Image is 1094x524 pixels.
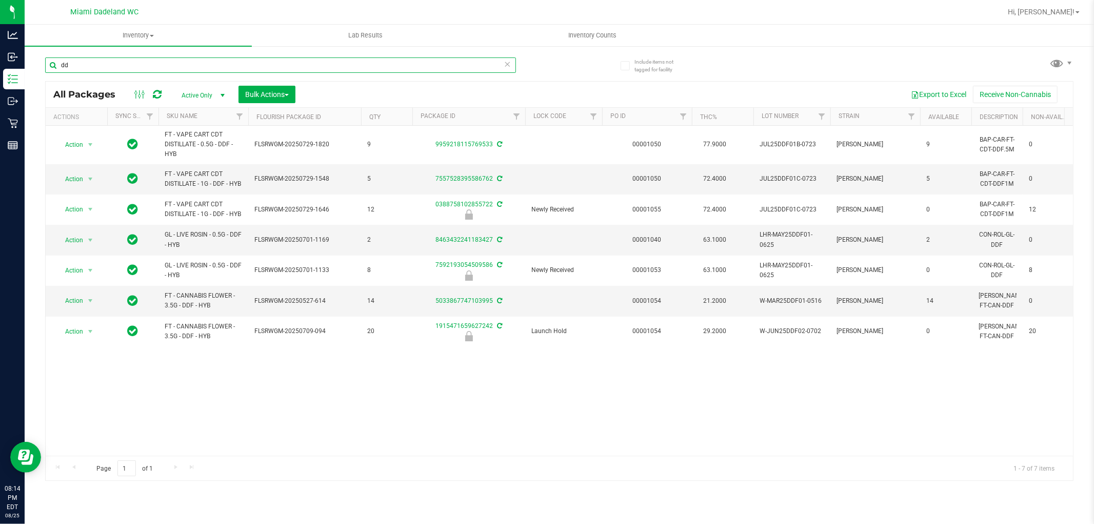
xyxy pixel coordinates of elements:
[367,174,406,184] span: 5
[165,169,242,189] span: FT - VAPE CART CDT DISTILLATE - 1G - DDF - HYB
[56,324,84,339] span: Action
[56,294,84,308] span: Action
[698,263,731,278] span: 63.1000
[254,174,355,184] span: FLSRWGM-20250729-1548
[84,172,97,186] span: select
[252,25,479,46] a: Lab Results
[435,322,493,329] a: 1915471659627242
[928,113,959,121] a: Available
[254,265,355,275] span: FLSRWGM-20250701-1133
[633,266,662,274] a: 00001053
[926,235,965,245] span: 2
[837,235,914,245] span: [PERSON_NAME]
[837,265,914,275] span: [PERSON_NAME]
[411,331,527,341] div: Launch Hold
[978,168,1017,190] div: BAP-CAR-FT-CDT-DDF1M
[1029,235,1068,245] span: 0
[8,30,18,40] inline-svg: Analytics
[1029,174,1068,184] span: 0
[421,112,455,120] a: Package ID
[254,140,355,149] span: FLSRWGM-20250729-1820
[837,140,914,149] span: [PERSON_NAME]
[45,57,516,73] input: Search Package ID, Item Name, SKU, Lot or Part Number...
[760,296,824,306] span: W-MAR25DDF01-0516
[84,324,97,339] span: select
[978,290,1017,312] div: [PERSON_NAME]-FT-CAN-DDF
[978,134,1017,156] div: BAP-CAR-FT-CDT-DDF.5M
[435,141,493,148] a: 9959218115769533
[926,174,965,184] span: 5
[531,205,596,215] span: Newly Received
[633,206,662,213] a: 00001055
[367,296,406,306] span: 14
[411,270,527,281] div: Newly Received
[435,201,493,208] a: 0388758102855722
[760,230,824,249] span: LHR-MAY25DDF01-0625
[254,296,355,306] span: FLSRWGM-20250527-614
[633,175,662,182] a: 00001050
[504,57,511,71] span: Clear
[1029,140,1068,149] span: 0
[634,58,686,73] span: Include items not tagged for facility
[760,205,824,215] span: JUL25DDF01C-0723
[508,108,525,125] a: Filter
[84,138,97,152] span: select
[142,108,158,125] a: Filter
[698,232,731,247] span: 63.1000
[84,263,97,278] span: select
[165,200,242,219] span: FT - VAPE CART CDT DISTILLATE - 1G - DDF - HYB
[904,86,973,103] button: Export to Excel
[88,460,162,476] span: Page of 1
[839,112,860,120] a: Strain
[435,236,493,243] a: 8463432241183427
[531,265,596,275] span: Newly Received
[25,25,252,46] a: Inventory
[837,174,914,184] span: [PERSON_NAME]
[165,230,242,249] span: GL - LIVE ROSIN - 0.5G - DDF - HYB
[10,442,41,473] iframe: Resource center
[973,86,1058,103] button: Receive Non-Cannabis
[495,141,502,148] span: Sync from Compliance System
[495,175,502,182] span: Sync from Compliance System
[165,322,242,341] span: FT - CANNABIS FLOWER - 3.5G - DDF - HYB
[115,112,155,120] a: Sync Status
[495,261,502,268] span: Sync from Compliance System
[926,140,965,149] span: 9
[8,74,18,84] inline-svg: Inventory
[698,171,731,186] span: 72.4000
[8,52,18,62] inline-svg: Inbound
[367,326,406,336] span: 20
[479,25,706,46] a: Inventory Counts
[56,233,84,247] span: Action
[837,296,914,306] span: [PERSON_NAME]
[71,8,139,16] span: Miami Dadeland WC
[531,326,596,336] span: Launch Hold
[128,137,138,151] span: In Sync
[8,140,18,150] inline-svg: Reports
[165,261,242,280] span: GL - LIVE ROSIN - 0.5G - DDF - HYB
[495,236,502,243] span: Sync from Compliance System
[585,108,602,125] a: Filter
[675,108,692,125] a: Filter
[978,321,1017,342] div: [PERSON_NAME]-FT-CAN-DDF
[245,90,289,99] span: Bulk Actions
[8,118,18,128] inline-svg: Retail
[1005,460,1063,476] span: 1 - 7 of 7 items
[25,31,252,40] span: Inventory
[256,113,321,121] a: Flourish Package ID
[926,296,965,306] span: 14
[978,260,1017,281] div: CON-ROL-GL-DDF
[760,174,824,184] span: JUL25DDF01C-0723
[254,205,355,215] span: FLSRWGM-20250729-1646
[128,324,138,338] span: In Sync
[56,172,84,186] span: Action
[1008,8,1075,16] span: Hi, [PERSON_NAME]!
[367,205,406,215] span: 12
[435,175,493,182] a: 7557528395586762
[8,96,18,106] inline-svg: Outbound
[760,261,824,280] span: LHR-MAY25DDF01-0625
[238,86,295,103] button: Bulk Actions
[231,108,248,125] a: Filter
[837,326,914,336] span: [PERSON_NAME]
[1029,296,1068,306] span: 0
